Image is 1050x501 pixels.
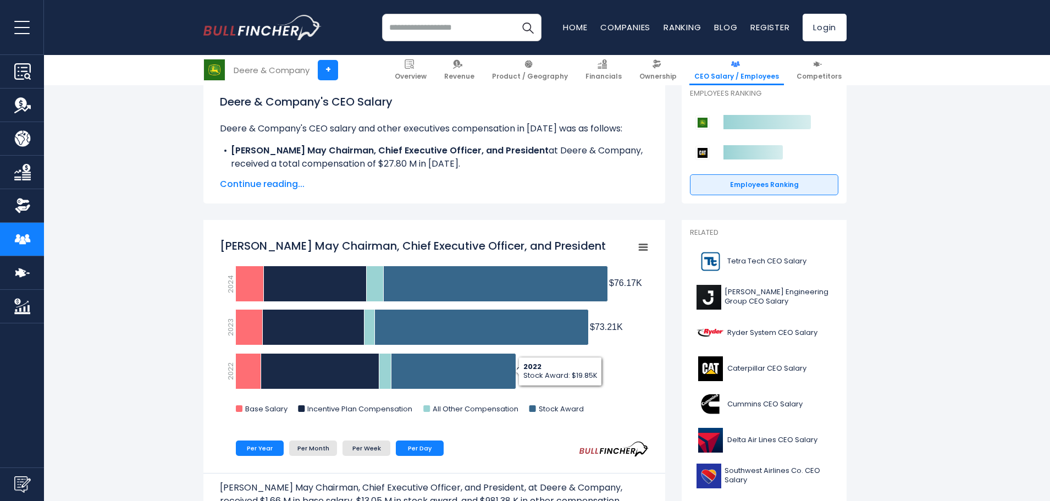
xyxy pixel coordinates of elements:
img: logo_orange.svg [18,18,26,26]
div: v 4.0.25 [31,18,54,26]
tspan: $73.21K [590,322,623,332]
img: DE logo [204,59,225,80]
div: Domain: [DOMAIN_NAME] [29,29,121,37]
a: Financials [581,55,627,85]
a: Companies [600,21,650,33]
a: Delta Air Lines CEO Salary [690,425,838,455]
span: Ryder System CEO Salary [727,328,817,338]
span: Cummins CEO Salary [727,400,803,409]
img: website_grey.svg [18,29,26,37]
img: tab_domain_overview_orange.svg [30,64,38,73]
a: Home [563,21,587,33]
a: Overview [390,55,432,85]
a: [PERSON_NAME] Engineering Group CEO Salary [690,282,838,312]
text: All Other Compensation [433,404,518,414]
tspan: $76.17K [609,278,642,288]
b: [PERSON_NAME] May Chairman, Chief Executive Officer, and President [231,144,549,157]
span: Southwest Airlines Co. CEO Salary [725,466,832,485]
button: Search [514,14,541,41]
div: Deere & Company [234,64,310,76]
tspan: [PERSON_NAME] May Chairman, Chief Executive Officer, and President [220,238,606,254]
span: Competitors [797,72,842,81]
span: Overview [395,72,427,81]
a: Employees Ranking [690,174,838,195]
img: Deere & Company competitors logo [695,115,710,130]
span: Delta Air Lines CEO Salary [727,436,817,445]
text: Stock Award [539,404,584,414]
li: Per Week [342,441,390,456]
span: Continue reading... [220,178,649,191]
span: CEO Salary / Employees [694,72,779,81]
text: Base Salary [245,404,288,414]
p: Employees Ranking [690,89,838,98]
img: LUV logo [697,464,721,488]
img: tab_keywords_by_traffic_grey.svg [109,64,118,73]
a: Cummins CEO Salary [690,389,838,420]
svg: John C. May Chairman, Chief Executive Officer, and President [220,233,649,425]
span: Financials [585,72,622,81]
img: Ownership [14,197,31,214]
a: Product / Geography [487,55,573,85]
li: Per Month [289,441,337,456]
text: 2024 [225,275,236,293]
text: 2023 [225,318,236,336]
a: CEO Salary / Employees [689,55,784,85]
a: Ranking [664,21,701,33]
li: Per Day [396,441,444,456]
a: Go to homepage [203,15,322,40]
li: Per Year [236,441,284,456]
img: Caterpillar competitors logo [695,146,710,160]
img: bullfincher logo [203,15,322,40]
text: Incentive Plan Compensation [307,404,412,414]
span: Caterpillar CEO Salary [727,364,806,373]
a: Competitors [792,55,847,85]
p: Related [690,228,838,238]
img: J logo [697,285,721,310]
tspan: $55.62K [517,366,550,376]
span: Revenue [444,72,474,81]
img: TTEK logo [697,249,724,274]
a: Login [803,14,847,41]
a: Tetra Tech CEO Salary [690,246,838,277]
img: R logo [697,321,724,345]
li: at Deere & Company, received a total compensation of $27.80 M in [DATE]. [220,144,649,170]
img: DAL logo [697,428,724,453]
span: Tetra Tech CEO Salary [727,257,806,266]
span: [PERSON_NAME] Engineering Group CEO Salary [725,288,832,306]
div: Domain Overview [42,65,98,72]
a: Southwest Airlines Co. CEO Salary [690,461,838,491]
a: Revenue [439,55,479,85]
img: CAT logo [697,356,724,381]
a: Ownership [634,55,682,85]
img: CMI logo [697,392,724,417]
a: + [318,60,338,80]
span: Ownership [639,72,677,81]
p: Deere & Company's CEO salary and other executives compensation in [DATE] was as follows: [220,122,649,135]
h1: Deere & Company's CEO Salary [220,93,649,110]
a: Register [750,21,789,33]
a: Caterpillar CEO Salary [690,354,838,384]
a: Blog [714,21,737,33]
text: 2022 [225,362,236,380]
span: Product / Geography [492,72,568,81]
div: Keywords by Traffic [121,65,185,72]
a: Ryder System CEO Salary [690,318,838,348]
